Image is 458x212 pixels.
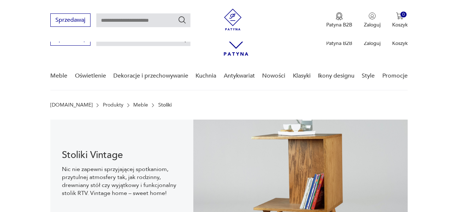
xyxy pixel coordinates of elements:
[50,37,91,42] a: Sprzedawaj
[369,12,376,20] img: Ikonka użytkownika
[400,12,407,18] div: 0
[392,12,408,28] button: 0Koszyk
[326,12,352,28] button: Patyna B2B
[382,62,408,90] a: Promocje
[293,62,311,90] a: Klasyki
[222,9,244,30] img: Patyna - sklep z meblami i dekoracjami vintage
[113,62,188,90] a: Dekoracje i przechowywanie
[133,102,148,108] a: Meble
[326,12,352,28] a: Ikona medaluPatyna B2B
[262,62,285,90] a: Nowości
[364,40,381,47] p: Zaloguj
[50,102,93,108] a: [DOMAIN_NAME]
[224,62,255,90] a: Antykwariat
[50,13,91,27] button: Sprzedawaj
[318,62,354,90] a: Ikony designu
[392,21,408,28] p: Koszyk
[362,62,375,90] a: Style
[196,62,216,90] a: Kuchnia
[364,12,381,28] button: Zaloguj
[326,40,352,47] p: Patyna B2B
[326,21,352,28] p: Patyna B2B
[392,40,408,47] p: Koszyk
[50,18,91,23] a: Sprzedawaj
[50,62,67,90] a: Meble
[62,151,182,159] h1: Stoliki Vintage
[336,12,343,20] img: Ikona medalu
[62,165,182,197] p: Nic nie zapewni sprzyjającej spotkaniom, przytulnej atmosfery tak, jak rodzinny, drewniany stół c...
[75,62,106,90] a: Oświetlenie
[103,102,123,108] a: Produkty
[178,16,186,24] button: Szukaj
[364,21,381,28] p: Zaloguj
[396,12,403,20] img: Ikona koszyka
[158,102,172,108] p: Stoliki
